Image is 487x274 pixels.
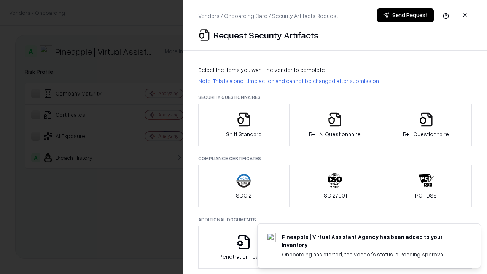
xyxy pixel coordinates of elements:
[380,165,472,207] button: PCI-DSS
[403,130,449,138] p: B+L Questionnaire
[198,104,290,146] button: Shift Standard
[226,130,262,138] p: Shift Standard
[267,233,276,242] img: trypineapple.com
[198,66,472,74] p: Select the items you want the vendor to complete:
[282,250,462,258] div: Onboarding has started, the vendor's status is Pending Approval.
[198,94,472,100] p: Security Questionnaires
[198,77,472,85] p: Note: This is a one-time action and cannot be changed after submission.
[213,29,318,41] p: Request Security Artifacts
[377,8,434,22] button: Send Request
[289,104,381,146] button: B+L AI Questionnaire
[282,233,462,249] div: Pineapple | Virtual Assistant Agency has been added to your inventory
[415,191,437,199] p: PCI-DSS
[309,130,361,138] p: B+L AI Questionnaire
[198,226,290,269] button: Penetration Testing
[198,155,472,162] p: Compliance Certificates
[323,191,347,199] p: ISO 27001
[198,12,338,20] p: Vendors / Onboarding Card / Security Artifacts Request
[380,104,472,146] button: B+L Questionnaire
[219,253,268,261] p: Penetration Testing
[236,191,251,199] p: SOC 2
[198,217,472,223] p: Additional Documents
[198,165,290,207] button: SOC 2
[289,165,381,207] button: ISO 27001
